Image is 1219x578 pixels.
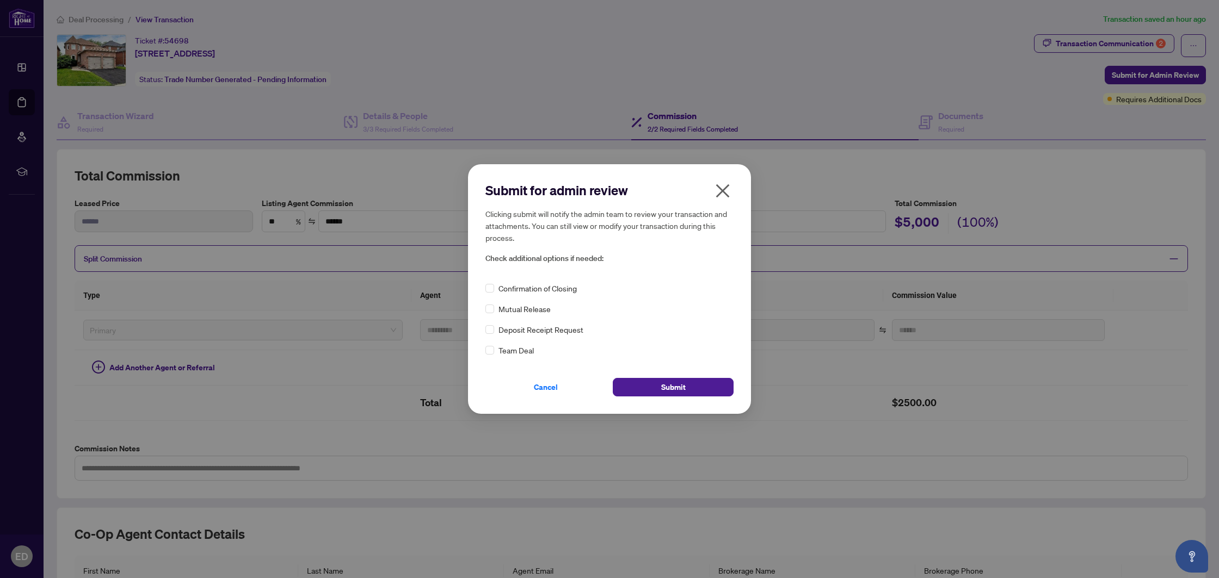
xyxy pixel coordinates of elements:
button: Cancel [485,378,606,396]
span: Confirmation of Closing [498,282,577,294]
span: Submit [661,378,686,396]
span: Check additional options if needed: [485,252,734,265]
span: Mutual Release [498,303,551,315]
button: Open asap [1175,540,1208,573]
span: close [714,182,731,200]
span: Deposit Receipt Request [498,324,583,335]
h2: Submit for admin review [485,182,734,199]
button: Submit [613,378,734,396]
h5: Clicking submit will notify the admin team to review your transaction and attachments. You can st... [485,208,734,244]
span: Cancel [534,378,558,396]
span: Team Deal [498,344,534,356]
